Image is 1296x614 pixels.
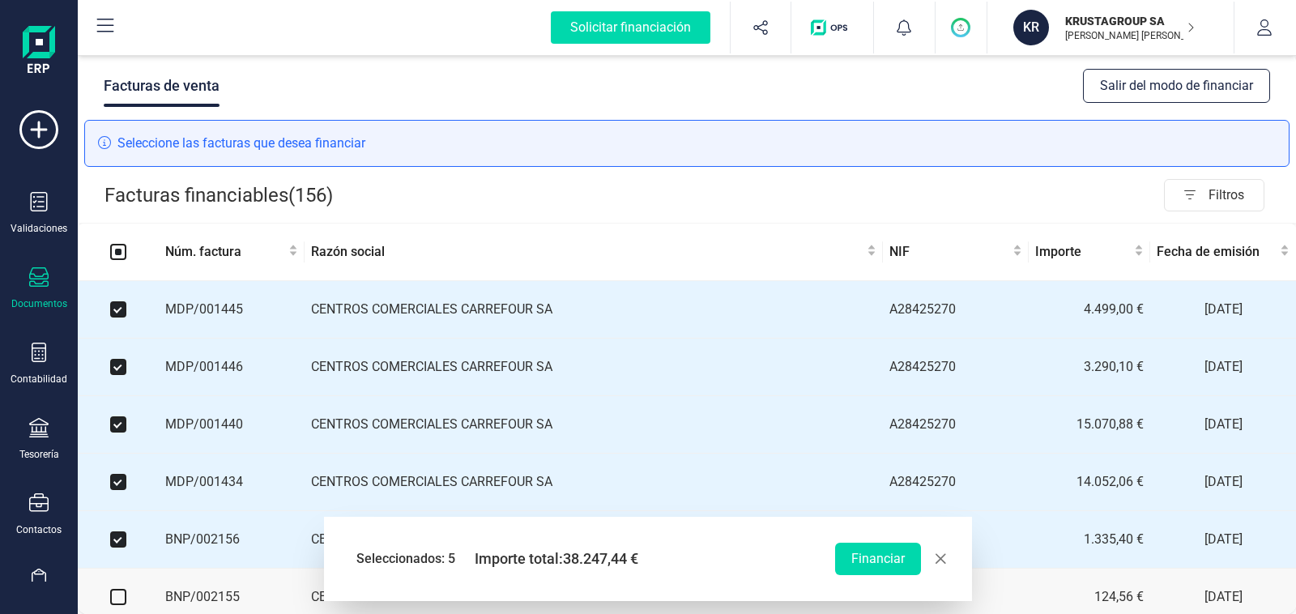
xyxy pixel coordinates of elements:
[11,297,67,310] div: Documentos
[1209,179,1264,211] span: Filtros
[1029,511,1150,569] td: 1.335,40 €
[883,511,1029,569] td: A28425270
[159,454,305,511] td: MDP/001434
[1157,242,1277,262] span: Fecha de emisión
[16,523,62,536] div: Contactos
[1150,281,1296,339] td: [DATE]
[159,281,305,339] td: MDP/001445
[551,11,710,44] div: Solicitar financiación
[84,120,1290,167] div: Seleccione las facturas que desea financiar
[1029,281,1150,339] td: 4.499,00 €
[883,339,1029,396] td: A28425270
[1029,339,1150,396] td: 3.290,10 €
[475,548,638,570] span: Importe total:
[883,281,1029,339] td: A28425270
[1065,13,1195,29] p: KRUSTAGROUP SA
[563,550,638,567] span: 38.247,44 €
[159,396,305,454] td: MDP/001440
[1150,339,1296,396] td: [DATE]
[159,339,305,396] td: MDP/001446
[1150,454,1296,511] td: [DATE]
[1035,242,1131,262] span: Importe
[1150,511,1296,569] td: [DATE]
[835,543,921,575] button: Financiar
[1065,29,1195,42] p: [PERSON_NAME] [PERSON_NAME]
[883,454,1029,511] td: A28425270
[1150,396,1296,454] td: [DATE]
[311,242,863,262] span: Razón social
[305,339,883,396] td: CENTROS COMERCIALES CARREFOUR SA
[23,26,55,78] img: Logo Finanedi
[305,511,883,569] td: CENTROS COMERCIALES CARREFOUR SA
[1029,454,1150,511] td: 14.052,06 €
[11,373,67,386] div: Contabilidad
[1029,396,1150,454] td: 15.070,88 €
[889,242,1009,262] span: NIF
[104,179,333,211] p: Facturas financiables ( 156 )
[159,511,305,569] td: BNP/002156
[305,454,883,511] td: CENTROS COMERCIALES CARREFOUR SA
[305,396,883,454] td: CENTROS COMERCIALES CARREFOUR SA
[1007,2,1214,53] button: KRKRUSTAGROUP SA[PERSON_NAME] [PERSON_NAME]
[19,448,59,461] div: Tesorería
[165,242,285,262] span: Núm. factura
[811,19,854,36] img: Logo de OPS
[1083,69,1270,103] button: Salir del modo de financiar
[801,2,863,53] button: Logo de OPS
[1013,10,1049,45] div: KR
[305,281,883,339] td: CENTROS COMERCIALES CARREFOUR SA
[531,2,730,53] button: Solicitar financiación
[883,396,1029,454] td: A28425270
[104,65,220,107] div: Facturas de venta
[356,549,455,569] span: Seleccionados: 5
[1164,179,1264,211] button: Filtros
[11,222,67,235] div: Validaciones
